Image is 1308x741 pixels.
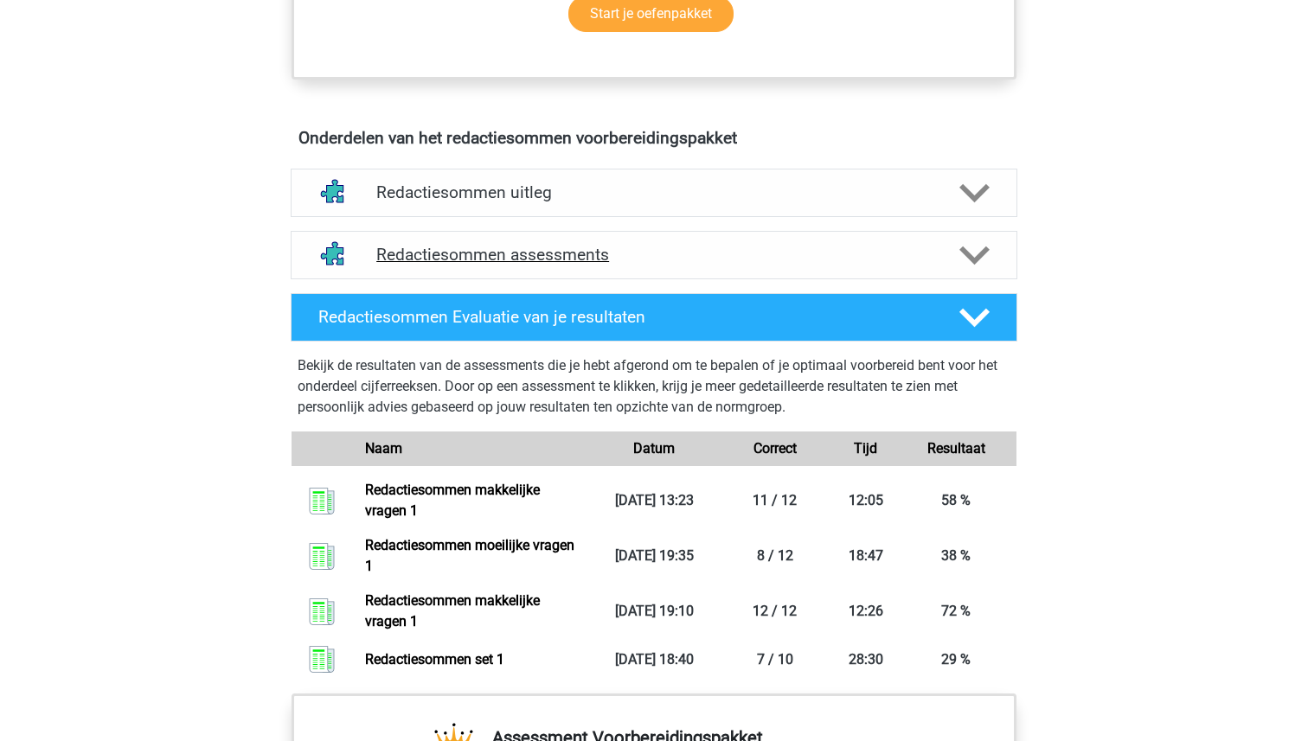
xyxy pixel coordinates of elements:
[312,170,356,214] img: redactiesommen uitleg
[284,293,1024,342] a: Redactiesommen Evaluatie van je resultaten
[284,169,1024,217] a: uitleg Redactiesommen uitleg
[365,592,540,629] a: Redactiesommen makkelijke vragen 1
[895,438,1016,459] div: Resultaat
[365,537,574,574] a: Redactiesommen moeilijke vragen 1
[376,245,932,265] h4: Redactiesommen assessments
[836,438,896,459] div: Tijd
[365,651,504,668] a: Redactiesommen set 1
[352,438,593,459] div: Naam
[376,182,932,202] h4: Redactiesommen uitleg
[593,438,715,459] div: Datum
[318,307,932,327] h4: Redactiesommen Evaluatie van je resultaten
[365,482,540,519] a: Redactiesommen makkelijke vragen 1
[298,355,1010,418] p: Bekijk de resultaten van de assessments die je hebt afgerond om te bepalen of je optimaal voorber...
[715,438,836,459] div: Correct
[312,233,356,277] img: redactiesommen assessments
[298,128,1010,148] h4: Onderdelen van het redactiesommen voorbereidingspakket
[284,231,1024,279] a: assessments Redactiesommen assessments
